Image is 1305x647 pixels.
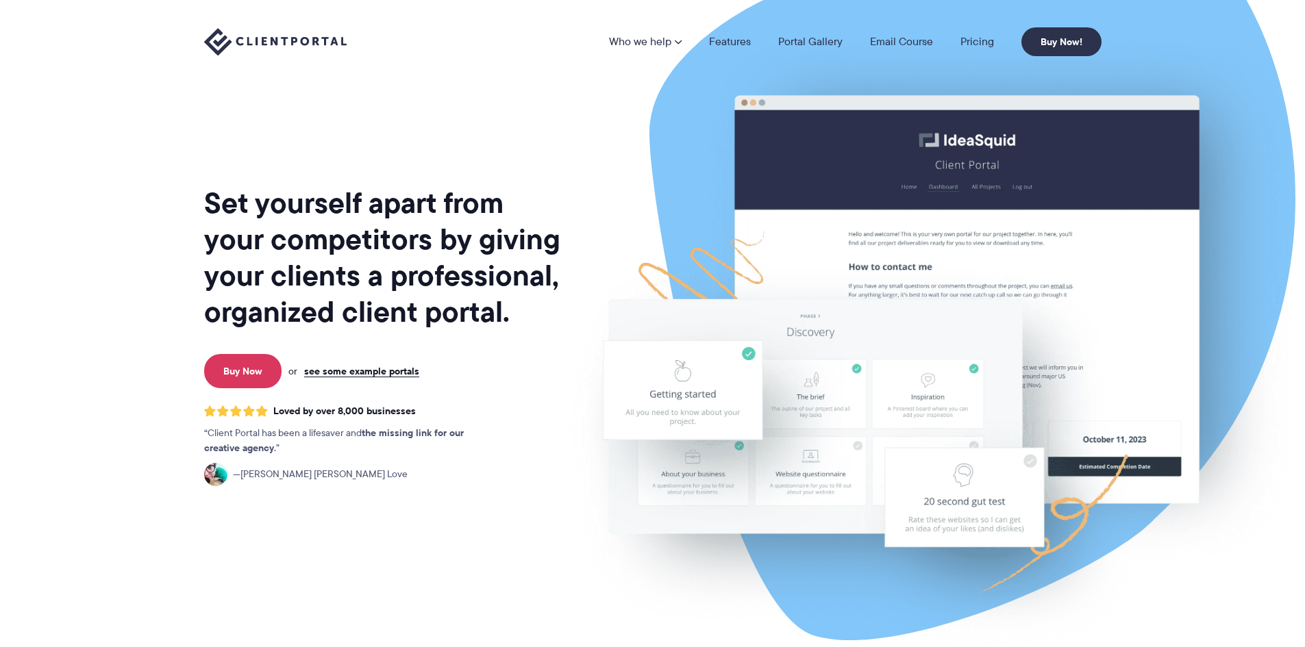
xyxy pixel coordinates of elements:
[304,365,419,377] a: see some example portals
[273,405,416,417] span: Loved by over 8,000 businesses
[609,36,682,47] a: Who we help
[288,365,297,377] span: or
[778,36,843,47] a: Portal Gallery
[960,36,994,47] a: Pricing
[233,467,408,482] span: [PERSON_NAME] [PERSON_NAME] Love
[709,36,751,47] a: Features
[204,425,464,455] strong: the missing link for our creative agency
[870,36,933,47] a: Email Course
[204,354,282,388] a: Buy Now
[204,426,492,456] p: Client Portal has been a lifesaver and .
[204,185,563,330] h1: Set yourself apart from your competitors by giving your clients a professional, organized client ...
[1021,27,1102,56] a: Buy Now!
